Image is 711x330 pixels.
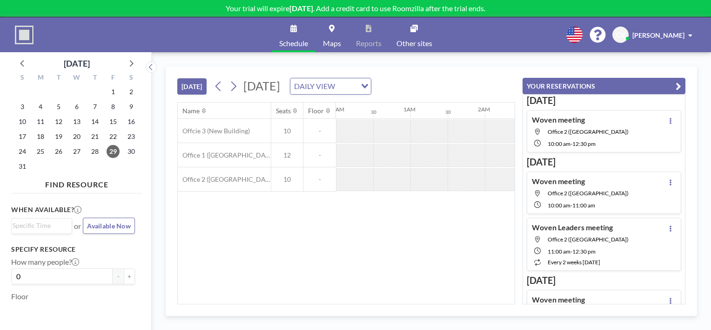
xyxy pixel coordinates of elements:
span: Offcie 3 (New Building) [178,127,250,135]
span: - [303,175,336,184]
span: Sunday, August 17, 2025 [16,130,29,143]
div: Floor [308,107,324,115]
h3: [DATE] [527,275,681,286]
span: Monday, August 11, 2025 [34,115,47,128]
span: or [74,221,81,231]
span: Wednesday, August 27, 2025 [70,145,83,158]
span: Friday, August 8, 2025 [107,100,120,113]
span: 11:00 AM [572,202,595,209]
span: 10:00 AM [548,202,570,209]
span: Thursday, August 14, 2025 [88,115,101,128]
span: Thursday, August 7, 2025 [88,100,101,113]
span: Other sites [396,40,432,47]
h3: [DATE] [527,156,681,168]
label: Type [11,310,27,320]
div: 2AM [478,106,490,113]
div: Search for option [290,78,371,94]
span: Office 2 (New Building) [548,190,629,197]
span: Tuesday, August 26, 2025 [52,145,65,158]
span: CV [616,31,625,39]
span: Monday, August 25, 2025 [34,145,47,158]
div: T [50,72,68,84]
h4: FIND RESOURCE [11,176,142,189]
button: YOUR RESERVATIONS [523,78,685,94]
div: Seats [276,107,291,115]
span: Office 2 (New Building) [548,236,629,243]
a: Maps [315,17,349,52]
h4: Woven meeting [532,295,585,304]
span: Tuesday, August 19, 2025 [52,130,65,143]
div: 12AM [329,106,344,113]
a: Schedule [272,17,315,52]
div: T [86,72,104,84]
span: 10 [271,127,303,135]
span: DAILY VIEW [292,80,337,92]
h4: Woven meeting [532,115,585,124]
span: 11:00 AM [548,248,570,255]
b: [DATE] [289,4,313,13]
span: Saturday, August 30, 2025 [125,145,138,158]
span: Thursday, August 28, 2025 [88,145,101,158]
label: How many people? [11,257,79,267]
span: Schedule [279,40,308,47]
span: Saturday, August 9, 2025 [125,100,138,113]
span: 10 [271,175,303,184]
div: [DATE] [64,57,90,70]
span: Wednesday, August 13, 2025 [70,115,83,128]
span: - [570,248,572,255]
button: [DATE] [177,78,207,95]
span: Thursday, August 21, 2025 [88,130,101,143]
span: Maps [323,40,341,47]
span: [PERSON_NAME] [632,31,684,39]
button: Available Now [83,218,135,234]
span: Sunday, August 24, 2025 [16,145,29,158]
div: 30 [445,109,451,115]
span: Office 2 ([GEOGRAPHIC_DATA]) [178,175,271,184]
span: 12:30 PM [572,140,596,147]
h3: Specify resource [11,245,135,254]
div: 30 [371,109,376,115]
div: S [122,72,140,84]
span: Tuesday, August 12, 2025 [52,115,65,128]
span: - [303,127,336,135]
span: Sunday, August 10, 2025 [16,115,29,128]
div: S [13,72,32,84]
span: Friday, August 1, 2025 [107,85,120,98]
span: Wednesday, August 20, 2025 [70,130,83,143]
span: Tuesday, August 5, 2025 [52,100,65,113]
span: [DATE] [243,79,280,93]
h3: [DATE] [527,95,681,106]
span: Office 2 (New Building) [548,128,629,135]
h4: Woven meeting [532,177,585,186]
div: W [68,72,86,84]
div: M [32,72,50,84]
span: Available Now [87,222,131,230]
span: Saturday, August 23, 2025 [125,130,138,143]
span: Saturday, August 16, 2025 [125,115,138,128]
span: Friday, August 29, 2025 [107,145,120,158]
div: 1AM [403,106,416,113]
span: Sunday, August 31, 2025 [16,160,29,173]
div: Search for option [12,219,72,233]
span: Friday, August 22, 2025 [107,130,120,143]
button: + [124,268,135,284]
span: 10:00 AM [548,140,570,147]
span: Friday, August 15, 2025 [107,115,120,128]
input: Search for option [338,80,355,92]
span: Reports [356,40,382,47]
img: organization-logo [15,26,34,44]
span: Monday, August 18, 2025 [34,130,47,143]
a: Other sites [389,17,440,52]
span: every 2 weeks [DATE] [548,259,600,266]
span: - [570,202,572,209]
div: Name [182,107,200,115]
span: Sunday, August 3, 2025 [16,100,29,113]
label: Floor [11,292,28,301]
a: Reports [349,17,389,52]
span: 12:30 PM [572,248,596,255]
span: - [303,151,336,159]
span: Monday, August 4, 2025 [34,100,47,113]
span: 12 [271,151,303,159]
button: - [113,268,124,284]
span: - [570,140,572,147]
